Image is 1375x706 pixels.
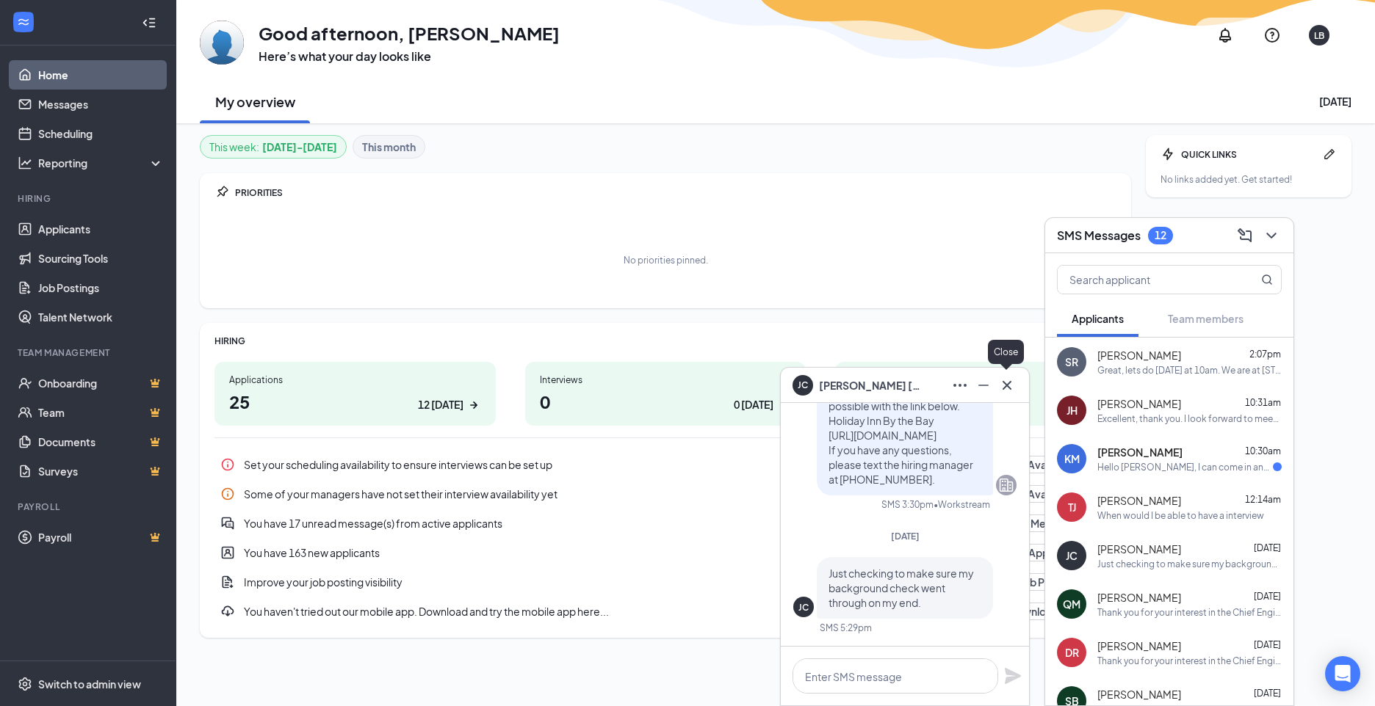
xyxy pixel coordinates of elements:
[418,397,463,412] div: 12 [DATE]
[38,368,164,398] a: OnboardingCrown
[1097,493,1181,508] span: [PERSON_NAME]
[220,457,235,472] svg: Info
[214,567,1116,597] div: Improve your job posting visibility
[1066,548,1078,563] div: JC
[934,498,990,511] span: • Workstream
[1216,26,1234,44] svg: Notifications
[1245,397,1281,408] span: 10:31am
[214,450,1116,479] div: Set your scheduling availability to ensure interviews can be set up
[200,21,244,65] img: Libby Busnick
[1097,558,1282,570] div: Just checking to make sure my background check went through on my end.
[214,597,1116,626] a: DownloadYou haven't tried out our mobile app. Download and try the mobile app here...Download AppPin
[820,622,872,634] div: SMS 5:29pm
[362,139,416,155] b: This month
[1254,542,1281,553] span: [DATE]
[1263,26,1281,44] svg: QuestionInfo
[891,531,920,542] span: [DATE]
[229,374,481,386] div: Applications
[38,156,165,170] div: Reporting
[1254,688,1281,699] span: [DATE]
[18,501,161,513] div: Payroll
[1072,312,1124,325] span: Applicants
[244,516,985,531] div: You have 17 unread message(s) from active applicants
[214,479,1116,509] div: Some of your managers have not set their interview availability yet
[214,538,1116,567] a: UserEntityYou have 163 new applicantsReview New ApplicantsPin
[1168,312,1244,325] span: Team members
[244,545,948,560] div: You have 163 new applicants
[244,604,990,619] div: You haven't tried out our mobile app. Download and try the mobile app here...
[220,575,235,589] svg: DocumentAdd
[1097,348,1181,363] span: [PERSON_NAME]
[38,214,164,244] a: Applicants
[38,244,164,273] a: Sourcing Tools
[1254,591,1281,602] span: [DATE]
[220,487,235,501] svg: Info
[1067,403,1078,418] div: JH
[1004,667,1022,685] svg: Plane
[38,427,164,456] a: DocumentsCrown
[38,273,164,302] a: Job Postings
[996,456,1090,473] button: Add Availability
[262,139,337,155] b: [DATE] - [DATE]
[1258,224,1282,247] button: ChevronDown
[214,567,1116,597] a: DocumentAddImprove your job posting visibilityReview Job PostingsPin
[540,374,792,386] div: Interviews
[1097,638,1181,653] span: [PERSON_NAME]
[18,156,32,170] svg: Analysis
[1064,451,1080,466] div: KM
[1058,266,1232,294] input: Search applicant
[947,374,970,397] button: Ellipses
[1068,500,1076,514] div: TJ
[244,457,987,472] div: Set your scheduling availability to ensure interviews can be set up
[881,498,934,511] div: SMS 3:30pm
[994,514,1090,532] button: Read Messages
[997,476,1015,494] svg: Company
[624,254,708,266] div: No priorities pinned.
[1065,354,1078,369] div: SR
[988,340,1024,364] div: Close
[38,677,141,691] div: Switch to admin view
[235,186,1116,199] div: PRIORITIES
[38,60,164,90] a: Home
[214,185,229,200] svg: Pin
[1063,597,1080,611] div: QM
[18,192,161,205] div: Hiring
[1097,590,1181,605] span: [PERSON_NAME]
[38,398,164,427] a: TeamCrown
[998,376,1016,394] svg: Cross
[1097,542,1181,556] span: [PERSON_NAME]
[38,119,164,148] a: Scheduling
[951,376,969,394] svg: Ellipses
[975,376,992,394] svg: Minimize
[214,509,1116,538] a: DoubleChatActiveYou have 17 unread message(s) from active applicantsRead MessagesPin
[38,523,164,552] a: PayrollCrown
[1097,606,1282,619] div: Thank you for your interest in the Chief Engineering role here at [GEOGRAPHIC_DATA] by the Bay. W...
[1097,364,1282,376] div: Great, lets do [DATE] at 10am. We are at [STREET_ADDRESS]. Parking is complementary, on site. Hea...
[16,15,31,29] svg: WorkstreamLogo
[259,48,560,65] h3: Here’s what your day looks like
[1254,639,1281,650] span: [DATE]
[1249,349,1281,360] span: 2:07pm
[734,397,773,412] div: 0 [DATE]
[244,487,990,501] div: Some of your managers have not set their interview availability yet
[259,21,560,46] h1: Good afternoon, [PERSON_NAME]
[829,567,974,609] span: Just checking to make sure my background check went through on my end.
[525,362,806,426] a: Interviews00 [DATE]ArrowRight
[1065,645,1079,660] div: DR
[215,92,295,111] h2: My overview
[1245,445,1281,456] span: 10:30am
[220,545,235,560] svg: UserEntity
[1161,147,1175,161] svg: Bolt
[1097,396,1181,411] span: [PERSON_NAME]
[214,479,1116,509] a: InfoSome of your managers have not set their interview availability yetSet AvailabilityPin
[1097,445,1183,459] span: [PERSON_NAME]
[466,398,481,412] svg: ArrowRight
[1319,94,1351,109] div: [DATE]
[220,516,235,531] svg: DoubleChatActive
[1314,29,1324,42] div: LB
[214,362,496,426] a: Applications2512 [DATE]ArrowRight
[18,346,161,359] div: Team Management
[214,450,1116,479] a: InfoSet your scheduling availability to ensure interviews can be set upAdd AvailabilityPin
[1261,274,1273,285] svg: MagnifyingGlass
